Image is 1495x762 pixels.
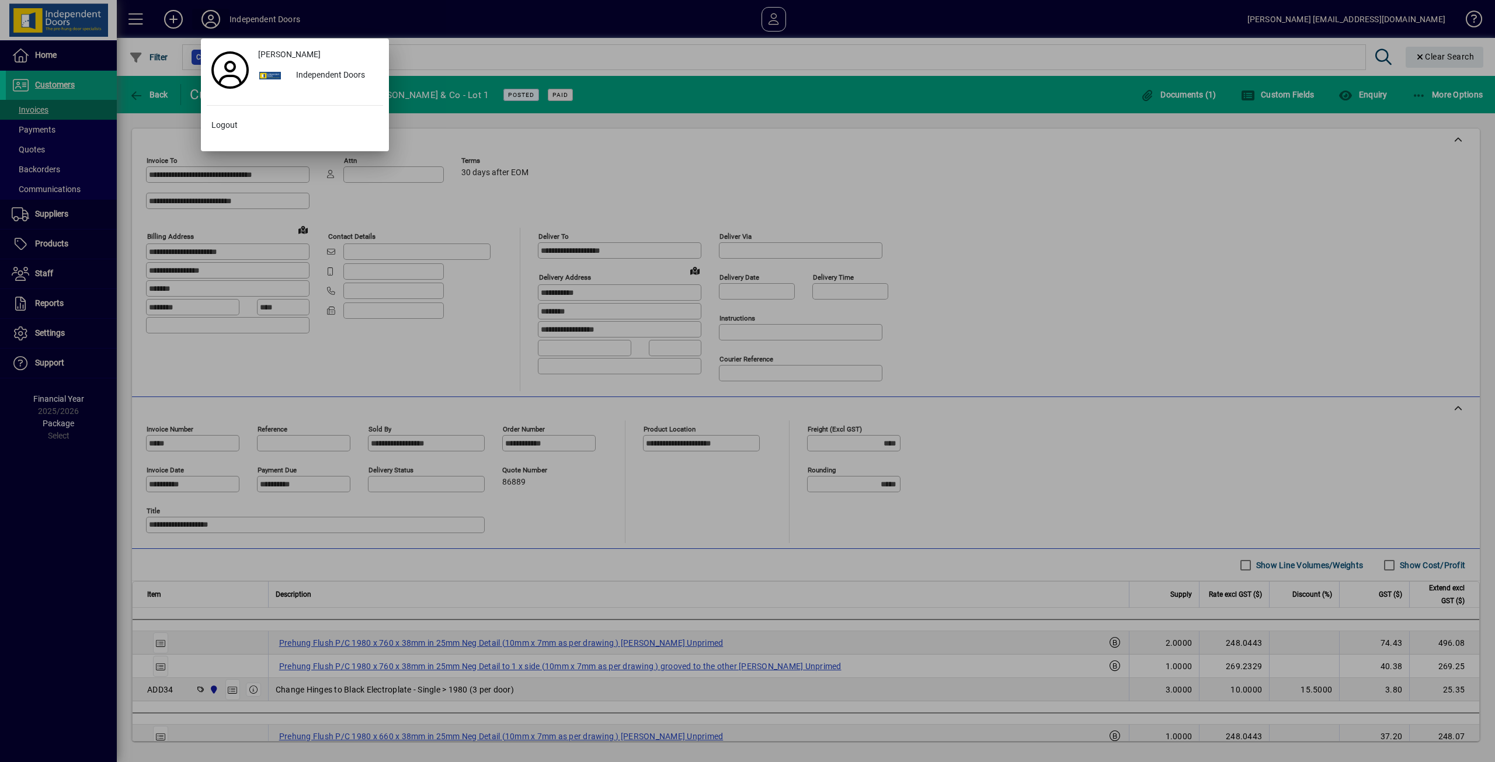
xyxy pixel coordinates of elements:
button: Independent Doors [253,65,383,86]
span: [PERSON_NAME] [258,48,321,61]
span: Logout [211,119,238,131]
a: [PERSON_NAME] [253,44,383,65]
button: Logout [207,115,383,136]
a: Profile [207,60,253,81]
div: Independent Doors [287,65,383,86]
